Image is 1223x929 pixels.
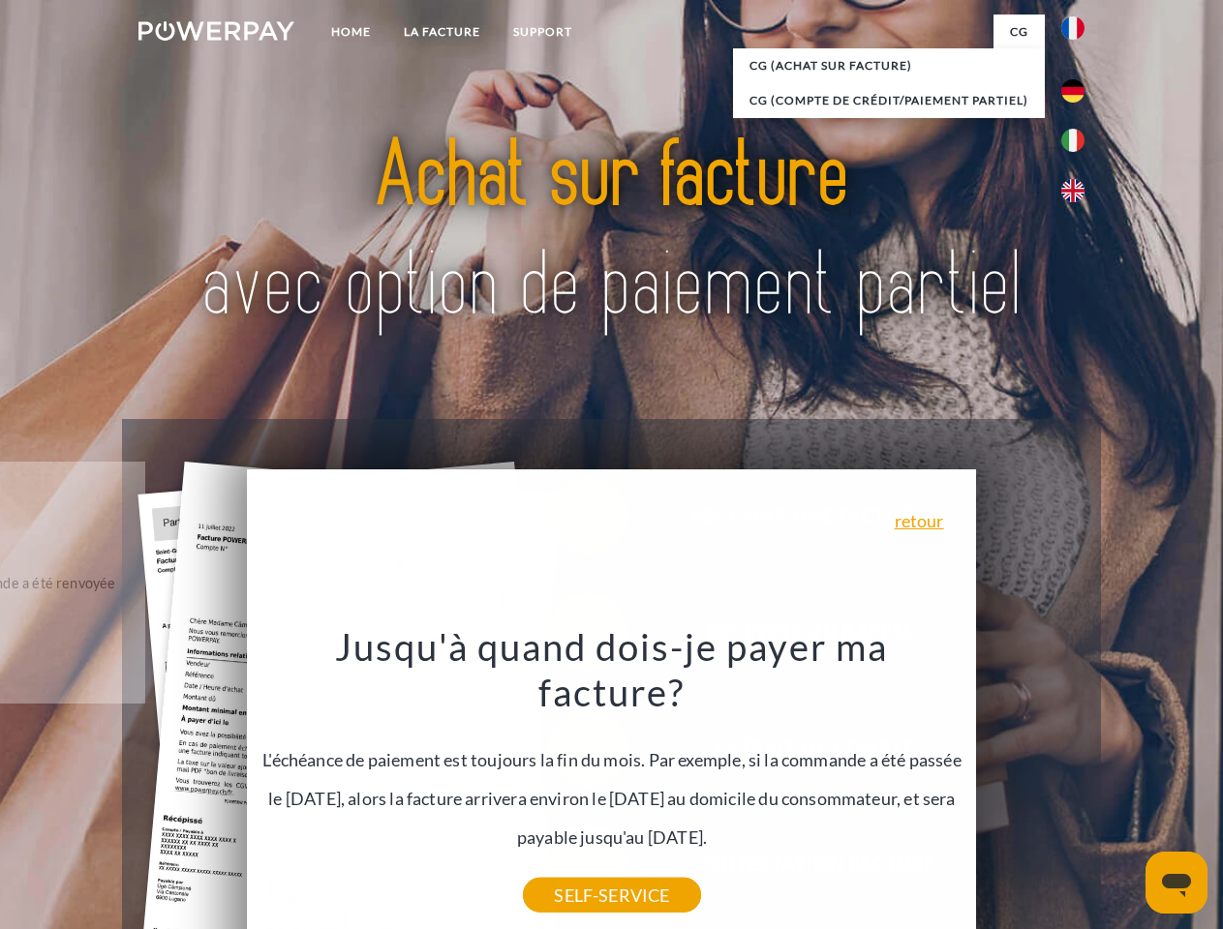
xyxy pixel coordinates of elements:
[1061,79,1085,103] img: de
[138,21,294,41] img: logo-powerpay-white.svg
[259,623,965,716] h3: Jusqu'à quand dois-je payer ma facture?
[1146,852,1208,914] iframe: Bouton de lancement de la fenêtre de messagerie
[1061,179,1085,202] img: en
[185,93,1038,371] img: title-powerpay_fr.svg
[1061,16,1085,40] img: fr
[1061,129,1085,152] img: it
[733,48,1045,83] a: CG (achat sur facture)
[315,15,387,49] a: Home
[387,15,497,49] a: LA FACTURE
[497,15,589,49] a: Support
[523,878,700,913] a: SELF-SERVICE
[895,512,944,529] a: retour
[994,15,1045,49] a: CG
[259,623,965,895] div: L'échéance de paiement est toujours la fin du mois. Par exemple, si la commande a été passée le [...
[733,83,1045,118] a: CG (Compte de crédit/paiement partiel)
